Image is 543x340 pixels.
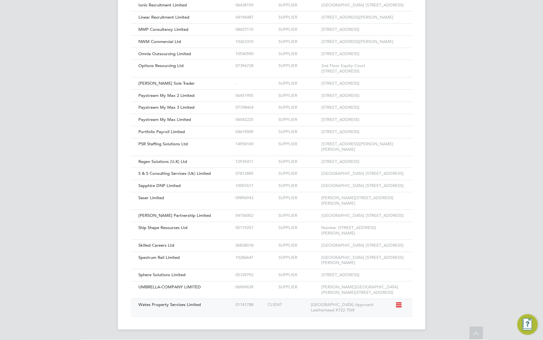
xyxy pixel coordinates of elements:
[139,51,191,56] span: Omnia Outsourcing Limited
[137,11,406,17] a: Linear Recruitment Limited04196487SUPPLIER[STREET_ADDRESS][PERSON_NAME]
[139,2,187,8] span: Ionic Recruitment Limited
[320,78,406,89] div: [STREET_ADDRESS]
[137,222,406,227] a: Ship Shape Resources Ltd05119257SUPPLIERNumber [STREET_ADDRESS][PERSON_NAME]
[139,105,195,110] span: Paystream My Max 3 Limited
[234,36,277,48] div: 10263310
[320,139,406,156] div: [STREET_ADDRESS][PERSON_NAME][PERSON_NAME]
[277,156,320,168] div: SUPPLIER
[234,139,277,150] div: 14958169
[320,60,406,77] div: 2nd Floor Equity Court [STREET_ADDRESS]
[277,78,320,89] div: SUPPLIER
[234,102,277,114] div: 07708464
[277,102,320,114] div: SUPPLIER
[137,192,406,198] a: Saser Limited09896943SUPPLIER[PERSON_NAME][STREET_ADDRESS][PERSON_NAME]
[139,285,201,290] span: UMBRELLA-COMPANY LIMITED
[139,93,195,98] span: Paystream My Max 2 Limited
[309,299,395,317] div: [GEOGRAPHIC_DATA] Approach Leatherhead KT22 7SW
[137,168,406,173] a: S & S Consulting Services (Uk) Limited07812885SUPPLIER[GEOGRAPHIC_DATA] [STREET_ADDRESS]
[137,281,406,287] a: UMBRELLA-COMPANY LIMITED06969639SUPPLIER[PERSON_NAME][GEOGRAPHIC_DATA] [PERSON_NAME][STREET_ADDRESS]
[137,89,406,95] a: Paystream My Max 2 Limited06451955SUPPLIER[STREET_ADDRESS]
[234,126,277,138] div: 04619009
[277,48,320,60] div: SUPPLIER
[234,114,277,126] div: 06042225
[277,126,320,138] div: SUPPLIER
[277,222,320,234] div: SUPPLIER
[277,269,320,281] div: SUPPLIER
[139,117,191,123] span: Paystream My Max Limited
[137,252,406,257] a: Spectrum Rail Limited10286647SUPPLIER[GEOGRAPHIC_DATA] [STREET_ADDRESS][PERSON_NAME]
[320,180,406,192] div: [GEOGRAPHIC_DATA] [STREET_ADDRESS]
[234,282,277,293] div: 06969639
[137,299,406,304] a: Wates Property Services Limited01141788CLIENT[GEOGRAPHIC_DATA] Approach Leatherhead KT22 7SW
[320,240,406,252] div: [GEOGRAPHIC_DATA] [STREET_ADDRESS]
[234,222,277,234] div: 05119257
[139,195,164,201] span: Saser Limited
[320,168,406,180] div: [GEOGRAPHIC_DATA] [STREET_ADDRESS]
[139,27,189,32] span: MMP Consultancy Limited
[277,180,320,192] div: SUPPLIER
[234,168,277,180] div: 07812885
[139,171,211,176] span: S & S Consulting Services (Uk) Limited
[137,60,406,65] a: Options Resourcing Ltd07396728SUPPLIER2nd Floor Equity Court [STREET_ADDRESS]
[320,24,406,36] div: [STREET_ADDRESS]
[234,240,277,252] div: 06828018
[320,114,406,126] div: [STREET_ADDRESS]
[137,102,406,107] a: Paystream My Max 3 Limited07708464SUPPLIER[STREET_ADDRESS]
[139,213,211,218] span: [PERSON_NAME] Partnership Limited
[137,180,406,185] a: Sapphire DNP Limited10007617SUPPLIER[GEOGRAPHIC_DATA] [STREET_ADDRESS]
[234,210,277,222] div: 04156002
[320,102,406,114] div: [STREET_ADDRESS]
[277,90,320,102] div: SUPPLIER
[234,12,277,23] div: 04196487
[139,129,185,135] span: Portfolio Payroll Limited
[234,24,277,36] div: 08657115
[137,138,406,144] a: PSR Staffing Solutions Ltd14958169SUPPLIER[STREET_ADDRESS][PERSON_NAME][PERSON_NAME]
[266,299,309,311] div: CLIENT
[234,252,277,264] div: 10286647
[139,159,187,165] span: Regen Solutions (U.K) Ltd
[277,139,320,150] div: SUPPLIER
[234,48,277,60] div: 10540590
[137,48,406,53] a: Omnia Outsourcing Limited10540590SUPPLIER[STREET_ADDRESS]
[139,255,180,260] span: Spectrum Rail Limited
[517,314,538,335] button: Engage Resource Center
[234,156,277,168] div: 12935411
[320,12,406,23] div: [STREET_ADDRESS][PERSON_NAME]
[277,60,320,72] div: SUPPLIER
[320,269,406,281] div: [STREET_ADDRESS]
[234,192,277,204] div: 09896943
[234,269,277,281] div: 05339792
[137,156,406,161] a: Regen Solutions (U.K) Ltd12935411SUPPLIER[STREET_ADDRESS]
[234,60,277,72] div: 07396728
[277,24,320,36] div: SUPPLIER
[320,282,406,299] div: [PERSON_NAME][GEOGRAPHIC_DATA] [PERSON_NAME][STREET_ADDRESS]
[277,240,320,252] div: SUPPLIER
[139,302,201,308] span: Wates Property Services Limited
[139,183,181,189] span: Sapphire DNP Limited
[139,14,190,20] span: Linear Recruitment Limited
[277,210,320,222] div: SUPPLIER
[139,141,188,147] span: PSR Staffing Solutions Ltd
[137,36,406,41] a: NWM Commercial Ltd10263310SUPPLIER[STREET_ADDRESS][PERSON_NAME]
[137,114,406,119] a: Paystream My Max Limited06042225SUPPLIER[STREET_ADDRESS]
[320,156,406,168] div: [STREET_ADDRESS]
[277,36,320,48] div: SUPPLIER
[320,222,406,240] div: Number [STREET_ADDRESS][PERSON_NAME]
[234,180,277,192] div: 10007617
[320,126,406,138] div: [STREET_ADDRESS]
[137,126,406,132] a: Portfolio Payroll Limited04619009SUPPLIER[STREET_ADDRESS]
[137,240,406,245] a: Skilled Careers Ltd06828018SUPPLIER[GEOGRAPHIC_DATA] [STREET_ADDRESS]
[277,282,320,293] div: SUPPLIER
[320,192,406,210] div: [PERSON_NAME][STREET_ADDRESS][PERSON_NAME]
[320,252,406,269] div: [GEOGRAPHIC_DATA] [STREET_ADDRESS][PERSON_NAME]
[277,12,320,23] div: SUPPLIER
[139,272,186,278] span: Sphere Solutions Limited
[234,299,266,311] div: 01141788
[137,77,406,83] a: [PERSON_NAME] Sole Trader-SUPPLIER[STREET_ADDRESS]
[234,78,277,89] div: -
[320,48,406,60] div: [STREET_ADDRESS]
[139,243,175,248] span: Skilled Careers Ltd
[277,192,320,204] div: SUPPLIER
[139,225,188,231] span: Ship Shape Resources Ltd
[277,168,320,180] div: SUPPLIER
